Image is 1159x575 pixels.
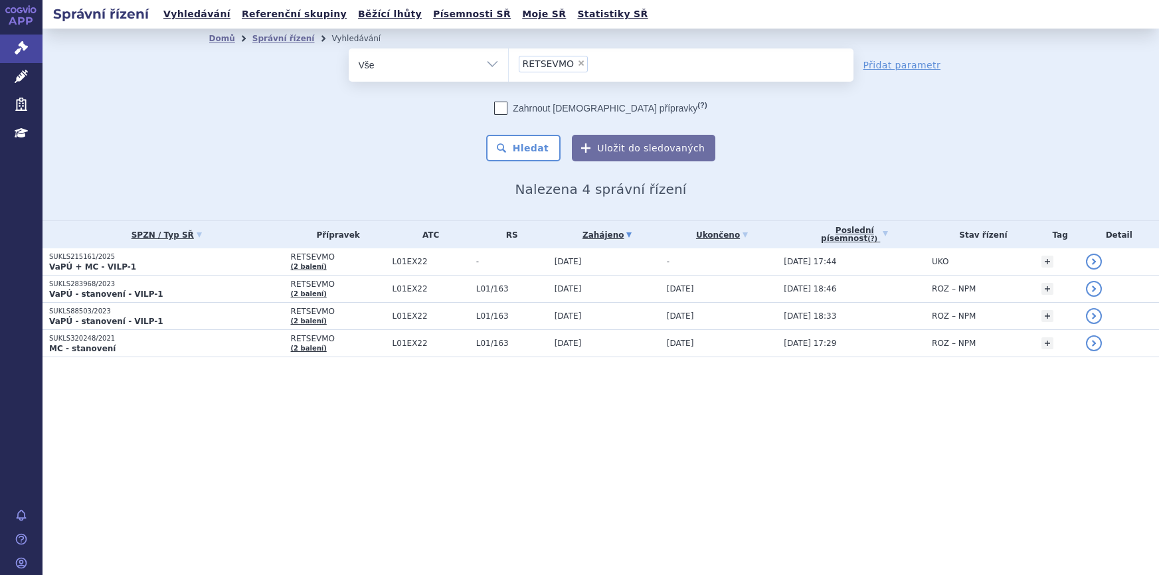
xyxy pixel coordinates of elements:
[494,102,707,115] label: Zahrnout [DEMOGRAPHIC_DATA] přípravky
[1041,283,1053,295] a: +
[470,221,548,248] th: RS
[932,311,976,321] span: ROZ – NPM
[49,262,136,272] strong: VaPÚ + MC - VILP-1
[49,334,284,343] p: SUKLS320248/2021
[523,59,575,68] span: RETSEVMO
[572,135,715,161] button: Uložit do sledovaných
[1041,337,1053,349] a: +
[476,339,548,348] span: L01/163
[932,284,976,293] span: ROZ – NPM
[784,339,836,348] span: [DATE] 17:29
[592,55,599,72] input: RETSEVMO
[697,101,707,110] abbr: (?)
[291,263,327,270] a: (2 balení)
[393,284,470,293] span: L01EX22
[1086,308,1102,324] a: detail
[43,5,159,23] h2: Správní řízení
[284,221,386,248] th: Přípravek
[667,226,778,244] a: Ukončeno
[291,345,327,352] a: (2 balení)
[159,5,234,23] a: Vyhledávání
[209,34,235,43] a: Domů
[1086,281,1102,297] a: detail
[784,257,836,266] span: [DATE] 17:44
[555,284,582,293] span: [DATE]
[291,334,386,343] span: RETSEVMO
[393,257,470,266] span: L01EX22
[867,235,877,243] abbr: (?)
[784,284,836,293] span: [DATE] 18:46
[1041,256,1053,268] a: +
[1041,310,1053,322] a: +
[925,221,1035,248] th: Stav řízení
[291,280,386,289] span: RETSEVMO
[784,311,836,321] span: [DATE] 18:33
[476,257,548,266] span: -
[49,289,163,299] strong: VaPÚ - stanovení - VILP-1
[1086,335,1102,351] a: detail
[331,29,398,48] li: Vyhledávání
[49,252,284,262] p: SUKLS215161/2025
[429,5,515,23] a: Písemnosti SŘ
[1035,221,1079,248] th: Tag
[577,59,585,67] span: ×
[932,339,976,348] span: ROZ – NPM
[667,311,694,321] span: [DATE]
[573,5,652,23] a: Statistiky SŘ
[291,317,327,325] a: (2 balení)
[667,339,694,348] span: [DATE]
[555,311,582,321] span: [DATE]
[252,34,315,43] a: Správní řízení
[476,311,548,321] span: L01/163
[354,5,426,23] a: Běžící lhůty
[784,221,925,248] a: Poslednípísemnost(?)
[476,284,548,293] span: L01/163
[932,257,948,266] span: UKO
[667,257,669,266] span: -
[386,221,470,248] th: ATC
[291,290,327,297] a: (2 balení)
[393,339,470,348] span: L01EX22
[667,284,694,293] span: [DATE]
[863,58,941,72] a: Přidat parametr
[291,252,386,262] span: RETSEVMO
[1086,254,1102,270] a: detail
[49,317,163,326] strong: VaPÚ - stanovení - VILP-1
[49,344,116,353] strong: MC - stanovení
[393,311,470,321] span: L01EX22
[49,280,284,289] p: SUKLS283968/2023
[555,257,582,266] span: [DATE]
[49,226,284,244] a: SPZN / Typ SŘ
[555,226,660,244] a: Zahájeno
[555,339,582,348] span: [DATE]
[515,181,686,197] span: Nalezena 4 správní řízení
[486,135,561,161] button: Hledat
[238,5,351,23] a: Referenční skupiny
[49,307,284,316] p: SUKLS88503/2023
[518,5,570,23] a: Moje SŘ
[291,307,386,316] span: RETSEVMO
